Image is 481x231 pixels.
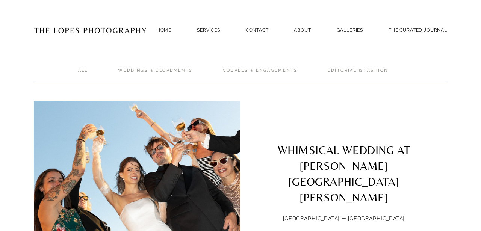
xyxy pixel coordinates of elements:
p: [GEOGRAPHIC_DATA] — [GEOGRAPHIC_DATA] [266,214,422,224]
a: Home [157,25,171,35]
a: Editorial & Fashion [327,68,388,84]
a: Contact [246,25,269,35]
img: Portugal Wedding Photographer | The Lopes Photography [34,12,147,48]
a: SERVICES [197,27,220,33]
a: THE CURATED JOURNAL [389,25,447,35]
a: Couples & ENGAGEMENTS [223,68,298,84]
a: WHIMSICAL WEDDING AT [PERSON_NAME][GEOGRAPHIC_DATA][PERSON_NAME] [240,101,447,209]
a: Weddings & Elopements [118,68,193,84]
a: ALL [78,68,88,84]
a: GALLERIES [337,25,363,35]
a: ABOUT [294,25,311,35]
